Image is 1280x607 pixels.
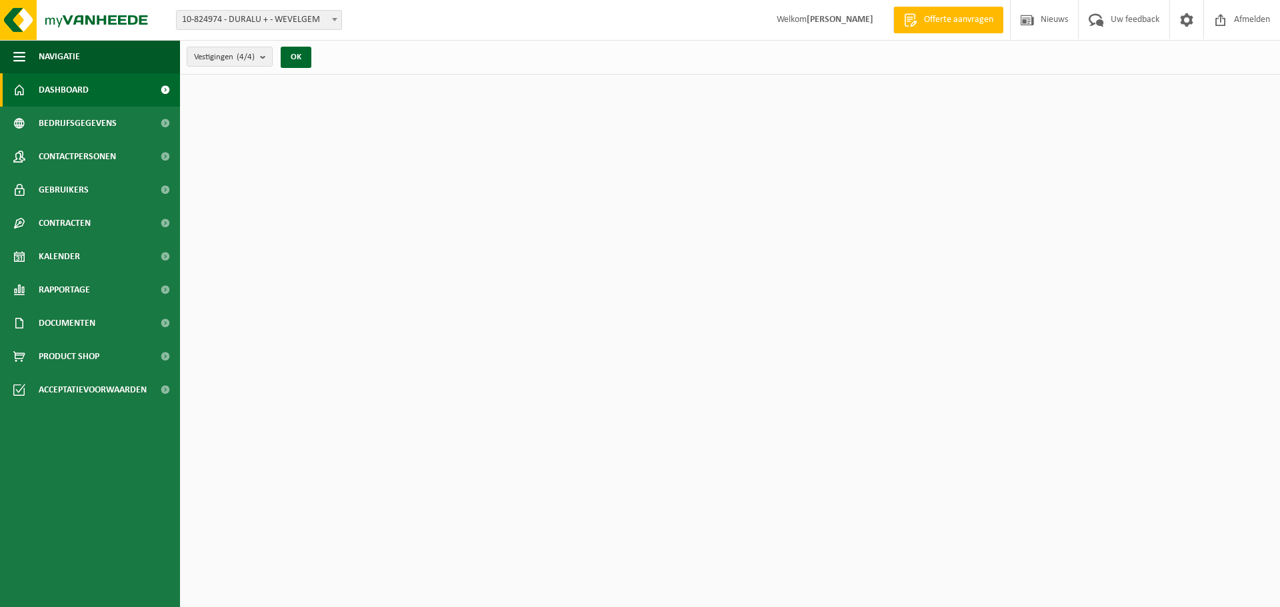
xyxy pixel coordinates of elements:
[39,207,91,240] span: Contracten
[39,273,90,306] span: Rapportage
[39,140,116,173] span: Contactpersonen
[39,306,95,340] span: Documenten
[177,11,341,29] span: 10-824974 - DURALU + - WEVELGEM
[921,13,997,27] span: Offerte aanvragen
[237,53,255,61] count: (4/4)
[281,47,311,68] button: OK
[807,15,873,25] strong: [PERSON_NAME]
[39,373,147,406] span: Acceptatievoorwaarden
[39,340,99,373] span: Product Shop
[893,7,1003,33] a: Offerte aanvragen
[39,73,89,107] span: Dashboard
[39,40,80,73] span: Navigatie
[39,173,89,207] span: Gebruikers
[194,47,255,67] span: Vestigingen
[176,10,342,30] span: 10-824974 - DURALU + - WEVELGEM
[187,47,273,67] button: Vestigingen(4/4)
[39,107,117,140] span: Bedrijfsgegevens
[39,240,80,273] span: Kalender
